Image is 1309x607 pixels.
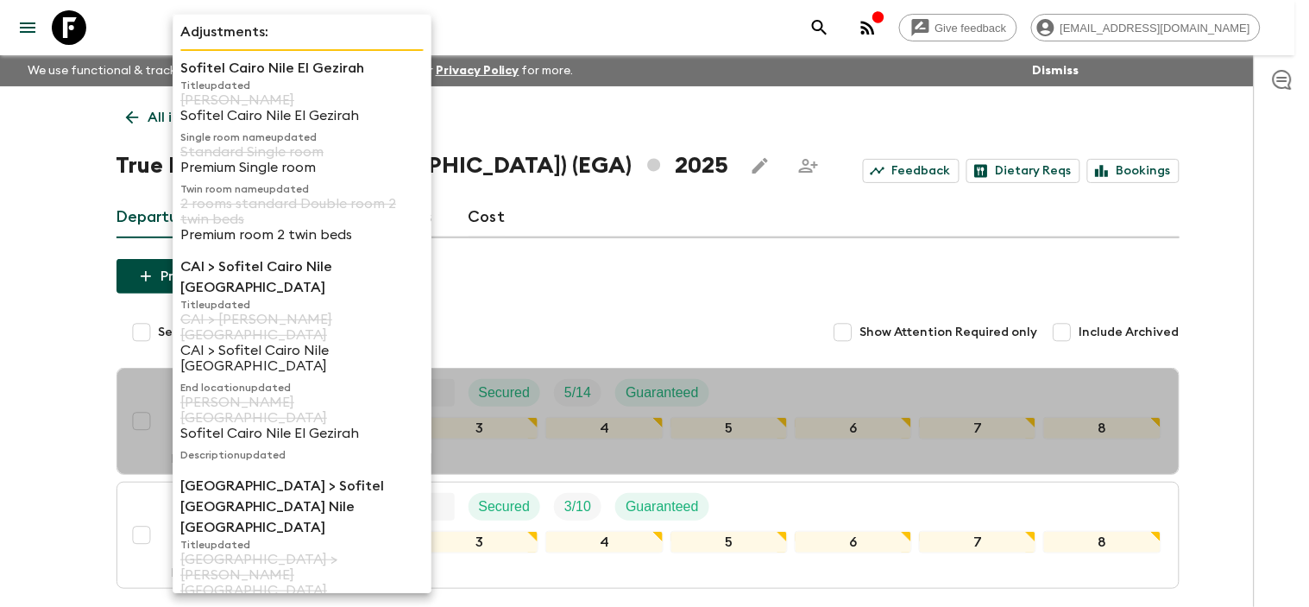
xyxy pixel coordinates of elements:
[1029,59,1084,83] button: Dismiss
[180,196,424,227] p: 2 rooms standard Double room 2 twin beds
[180,381,424,395] p: End location updated
[116,259,314,294] button: Propose Departures
[1043,531,1161,553] div: 8
[802,10,837,45] button: search adventures
[919,531,1036,553] div: 7
[180,343,424,374] p: CAI > Sofitel Cairo Nile [GEOGRAPHIC_DATA]
[180,256,424,298] p: CAI > Sofitel Cairo Nile [GEOGRAPHIC_DATA]
[180,227,424,243] p: Premium room 2 twin beds
[180,312,424,343] p: CAI > [PERSON_NAME][GEOGRAPHIC_DATA]
[180,298,424,312] p: Title updated
[180,108,424,123] p: Sofitel Cairo Nile El Gezirah
[180,58,424,79] p: Sofitel Cairo Nile El Gezirah
[421,417,538,439] div: 3
[180,22,424,42] p: Adjustments:
[860,324,1038,341] span: Show Attention Required only
[1051,22,1260,35] span: [EMAIL_ADDRESS][DOMAIN_NAME]
[919,417,1036,439] div: 7
[421,531,538,553] div: 3
[479,383,531,403] p: Secured
[469,197,506,238] a: Cost
[1087,159,1180,183] a: Bookings
[21,55,581,86] p: We use functional & tracking cookies to deliver this experience. See our for more.
[116,149,729,183] h1: True Egypt (Ages [DEMOGRAPHIC_DATA]) (EGA) 2025
[670,531,788,553] div: 5
[180,448,424,462] p: Description updated
[116,197,201,238] a: Departures
[180,426,424,441] p: Sofitel Cairo Nile El Gezirah
[180,130,424,144] p: Single room name updated
[479,496,531,517] p: Secured
[670,417,788,439] div: 5
[564,383,591,403] p: 5 / 14
[180,79,424,92] p: Title updated
[436,65,519,77] a: Privacy Policy
[626,496,699,517] p: Guaranteed
[743,149,777,183] button: Edit this itinerary
[791,149,826,183] span: Share this itinerary
[545,531,663,553] div: 4
[180,395,424,426] p: [PERSON_NAME][GEOGRAPHIC_DATA]
[795,417,912,439] div: 6
[564,496,591,517] p: 3 / 10
[1043,417,1161,439] div: 8
[180,538,424,552] p: Title updated
[180,476,424,538] p: [GEOGRAPHIC_DATA] > Sofitel [GEOGRAPHIC_DATA] Nile [GEOGRAPHIC_DATA]
[545,417,663,439] div: 4
[554,379,601,407] div: Trip Fill
[180,160,424,175] p: Premium Single room
[926,22,1016,35] span: Give feedback
[180,552,424,598] p: [GEOGRAPHIC_DATA] > [PERSON_NAME][GEOGRAPHIC_DATA]
[148,107,236,128] p: All itineraries
[1079,324,1180,341] span: Include Archived
[795,531,912,553] div: 6
[863,159,960,183] a: Feedback
[180,144,424,160] p: Standard Single room
[180,92,424,108] p: [PERSON_NAME]
[159,324,216,341] span: Select All
[626,383,699,403] p: Guaranteed
[966,159,1080,183] a: Dietary Reqs
[554,493,601,521] div: Trip Fill
[180,182,424,196] p: Twin room name updated
[10,10,45,45] button: menu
